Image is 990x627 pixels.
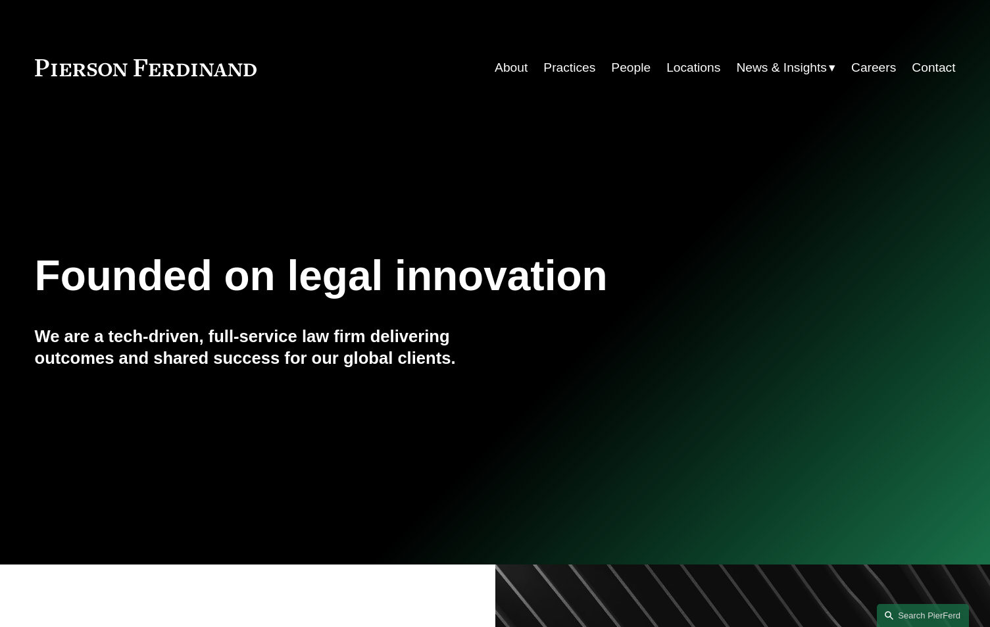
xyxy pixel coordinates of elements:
[736,55,835,80] a: folder dropdown
[851,55,896,80] a: Careers
[736,57,827,80] span: News & Insights
[912,55,955,80] a: Contact
[35,326,495,368] h4: We are a tech-driven, full-service law firm delivering outcomes and shared success for our global...
[495,55,528,80] a: About
[35,252,803,300] h1: Founded on legal innovation
[877,604,969,627] a: Search this site
[611,55,651,80] a: People
[543,55,595,80] a: Practices
[666,55,720,80] a: Locations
